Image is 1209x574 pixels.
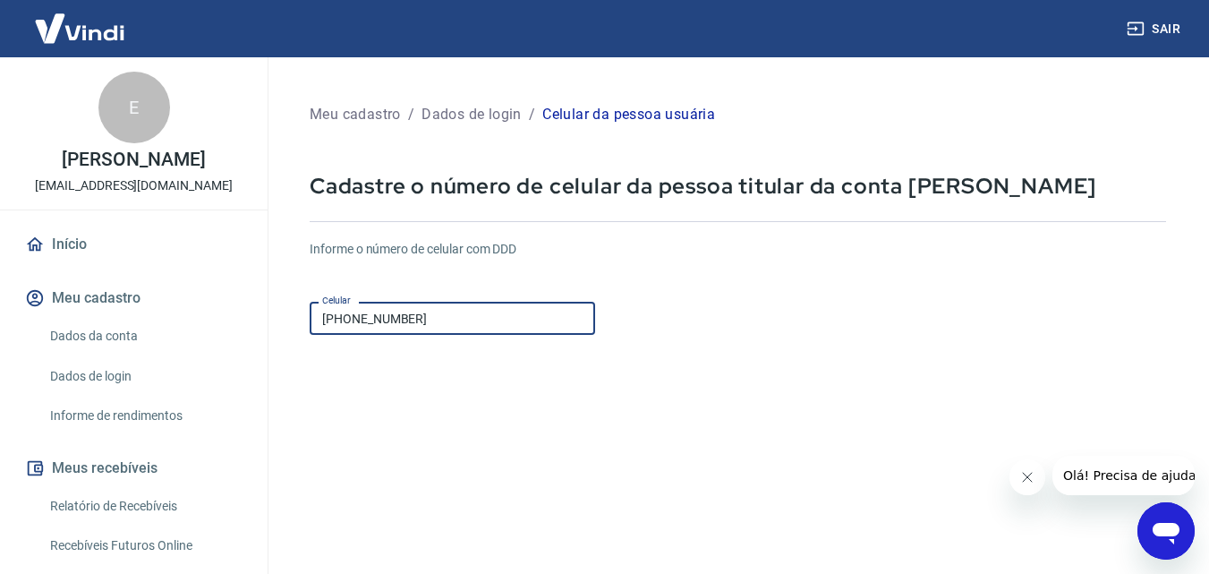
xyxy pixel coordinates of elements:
[322,294,351,307] label: Celular
[1052,456,1195,495] iframe: Mensagem da empresa
[43,358,246,395] a: Dados de login
[35,176,233,195] p: [EMAIL_ADDRESS][DOMAIN_NAME]
[1137,502,1195,560] iframe: Botão para abrir a janela de mensagens
[310,104,401,125] p: Meu cadastro
[408,104,414,125] p: /
[310,172,1166,200] p: Cadastre o número de celular da pessoa titular da conta [PERSON_NAME]
[21,1,138,56] img: Vindi
[43,488,246,525] a: Relatório de Recebíveis
[43,398,246,434] a: Informe de rendimentos
[310,240,1166,259] h6: Informe o número de celular com DDD
[1009,459,1045,495] iframe: Fechar mensagem
[11,13,150,27] span: Olá! Precisa de ajuda?
[43,318,246,355] a: Dados da conta
[98,72,170,143] div: E
[542,104,715,125] p: Celular da pessoa usuária
[43,527,246,564] a: Recebíveis Futuros Online
[21,225,246,264] a: Início
[21,278,246,318] button: Meu cadastro
[529,104,535,125] p: /
[421,104,522,125] p: Dados de login
[1123,13,1188,46] button: Sair
[62,150,205,169] p: [PERSON_NAME]
[21,449,246,488] button: Meus recebíveis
